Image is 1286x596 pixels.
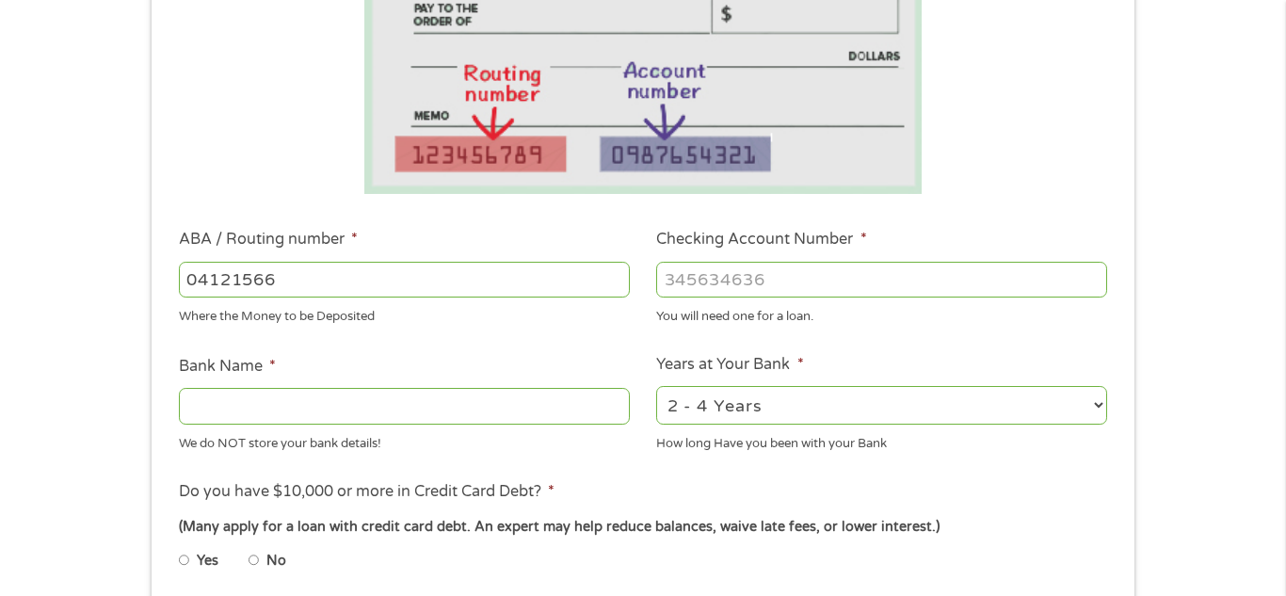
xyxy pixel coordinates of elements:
[179,301,630,327] div: Where the Money to be Deposited
[197,551,218,572] label: Yes
[179,357,276,377] label: Bank Name
[656,230,866,250] label: Checking Account Number
[179,427,630,453] div: We do NOT store your bank details!
[656,427,1107,453] div: How long Have you been with your Bank
[656,301,1107,327] div: You will need one for a loan.
[179,482,555,502] label: Do you have $10,000 or more in Credit Card Debt?
[179,517,1107,538] div: (Many apply for a loan with credit card debt. An expert may help reduce balances, waive late fees...
[656,355,803,375] label: Years at Your Bank
[656,262,1107,298] input: 345634636
[266,551,286,572] label: No
[179,230,358,250] label: ABA / Routing number
[179,262,630,298] input: 263177916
